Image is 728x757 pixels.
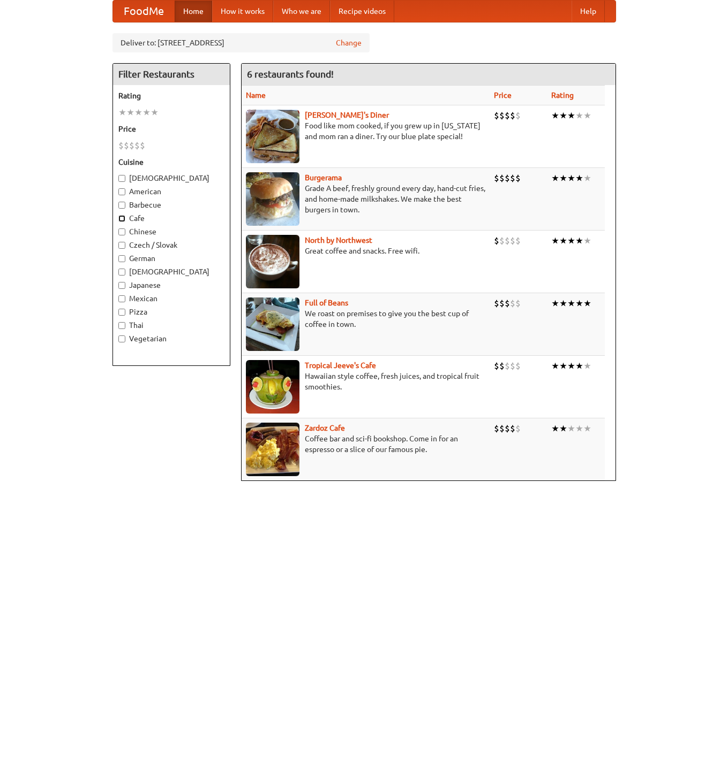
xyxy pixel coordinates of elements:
[113,1,175,22] a: FoodMe
[551,235,559,247] li: ★
[118,255,125,262] input: German
[551,360,559,372] li: ★
[559,360,567,372] li: ★
[118,293,224,304] label: Mexican
[118,90,224,101] h5: Rating
[118,186,224,197] label: American
[118,282,125,289] input: Japanese
[246,91,266,100] a: Name
[118,269,125,276] input: [DEMOGRAPHIC_DATA]
[305,424,345,432] a: Zardoz Cafe
[583,110,591,121] li: ★
[212,1,273,22] a: How it works
[505,235,510,247] li: $
[583,172,591,184] li: ★
[118,228,125,235] input: Chinese
[510,360,515,372] li: $
[494,235,499,247] li: $
[151,106,159,118] li: ★
[134,106,142,118] li: ★
[118,266,224,277] label: [DEMOGRAPHIC_DATA]
[494,91,512,100] a: Price
[567,172,575,184] li: ★
[505,297,510,309] li: $
[129,140,134,151] li: $
[118,335,125,342] input: Vegetarian
[118,157,224,167] h5: Cuisine
[246,183,485,215] p: Grade A beef, freshly ground every day, hand-cut fries, and home-made milkshakes. We make the bes...
[124,140,129,151] li: $
[305,299,348,307] b: Full of Beans
[112,33,370,52] div: Deliver to: [STREET_ADDRESS]
[567,297,575,309] li: ★
[499,235,505,247] li: $
[118,106,126,118] li: ★
[118,124,224,134] h5: Price
[118,213,224,224] label: Cafe
[551,172,559,184] li: ★
[118,240,224,250] label: Czech / Slovak
[575,172,583,184] li: ★
[499,360,505,372] li: $
[567,110,575,121] li: ★
[305,361,376,370] a: Tropical Jeeve's Cafe
[499,172,505,184] li: $
[246,371,485,392] p: Hawaiian style coffee, fresh juices, and tropical fruit smoothies.
[575,423,583,434] li: ★
[567,423,575,434] li: ★
[305,173,342,182] a: Burgerama
[559,110,567,121] li: ★
[305,111,389,119] a: [PERSON_NAME]'s Diner
[118,140,124,151] li: $
[247,69,334,79] ng-pluralize: 6 restaurants found!
[572,1,605,22] a: Help
[515,360,521,372] li: $
[515,297,521,309] li: $
[118,188,125,195] input: American
[118,295,125,302] input: Mexican
[551,91,574,100] a: Rating
[246,246,485,256] p: Great coffee and snacks. Free wifi.
[118,309,125,316] input: Pizza
[246,110,299,163] img: sallys.jpg
[551,297,559,309] li: ★
[583,297,591,309] li: ★
[559,423,567,434] li: ★
[515,172,521,184] li: $
[330,1,394,22] a: Recipe videos
[551,110,559,121] li: ★
[118,215,125,222] input: Cafe
[515,423,521,434] li: $
[140,140,145,151] li: $
[494,297,499,309] li: $
[246,433,485,455] p: Coffee bar and sci-fi bookshop. Come in for an espresso or a slice of our famous pie.
[510,297,515,309] li: $
[246,423,299,476] img: zardoz.jpg
[118,226,224,237] label: Chinese
[246,120,485,142] p: Food like mom cooked, if you grew up in [US_STATE] and mom ran a diner. Try our blue plate special!
[559,235,567,247] li: ★
[575,360,583,372] li: ★
[118,307,224,317] label: Pizza
[575,297,583,309] li: ★
[551,423,559,434] li: ★
[494,360,499,372] li: $
[510,172,515,184] li: $
[246,172,299,226] img: burgerama.jpg
[567,235,575,247] li: ★
[567,360,575,372] li: ★
[113,64,230,85] h4: Filter Restaurants
[499,423,505,434] li: $
[510,423,515,434] li: $
[246,308,485,330] p: We roast on premises to give you the best cup of coffee in town.
[118,253,224,264] label: German
[505,172,510,184] li: $
[134,140,140,151] li: $
[118,280,224,290] label: Japanese
[126,106,134,118] li: ★
[510,235,515,247] li: $
[505,423,510,434] li: $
